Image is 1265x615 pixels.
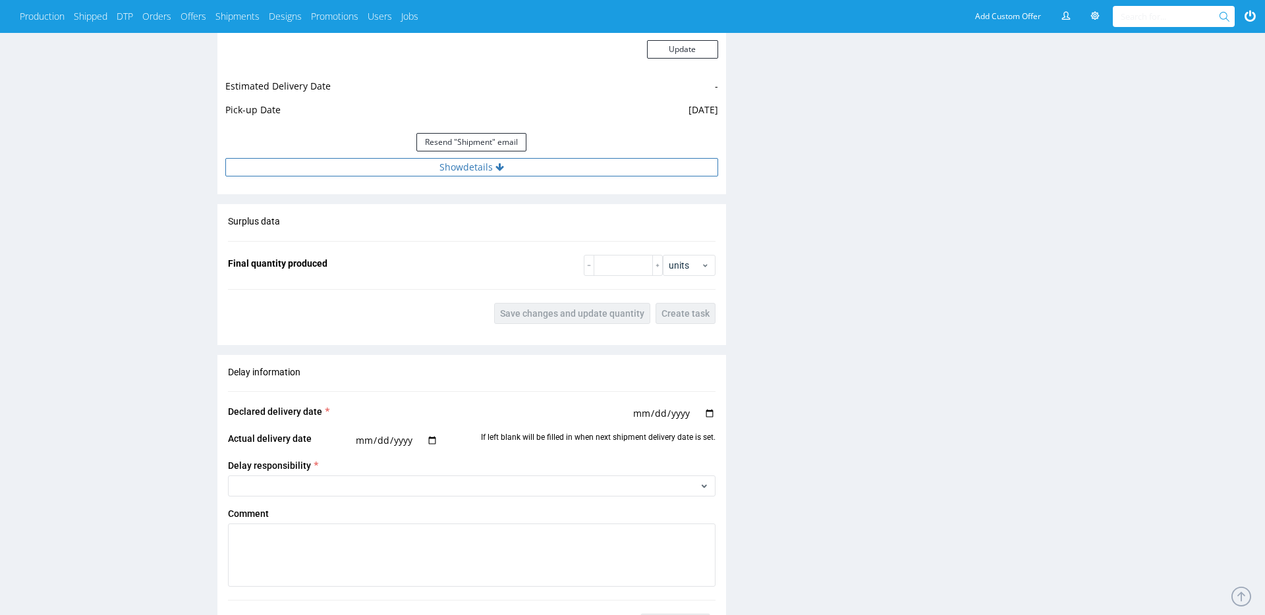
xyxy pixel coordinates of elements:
span: Actual delivery date [228,433,312,444]
button: Showdetails [225,158,718,176]
span: If left blank will be filled in when next shipment delivery date is set. [481,432,716,448]
span: units [669,259,701,272]
button: Update [647,40,718,59]
a: Production [20,10,65,23]
td: Pick-up Date [225,102,466,126]
a: Users [368,10,392,23]
input: Search for... [1121,6,1222,27]
span: Comment [228,508,269,519]
td: Estimated Delivery Date [225,78,466,103]
a: Shipped [74,10,107,23]
span: Final quantity produced [228,258,327,269]
span: Surplus data [228,216,280,227]
a: DTP [117,10,133,23]
button: Resend "Shipment" email [416,133,526,151]
a: Promotions [311,10,358,23]
td: - [466,78,718,103]
a: Add Custom Offer [968,6,1048,27]
td: [DATE] [466,102,718,126]
a: Offers [181,10,206,23]
span: Delay information [228,367,300,377]
a: Shipments [215,10,260,23]
a: Jobs [401,10,418,23]
a: Designs [269,10,302,23]
span: Delay responsibility [228,460,311,471]
a: Orders [142,10,171,23]
span: Declared delivery date [228,406,322,417]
